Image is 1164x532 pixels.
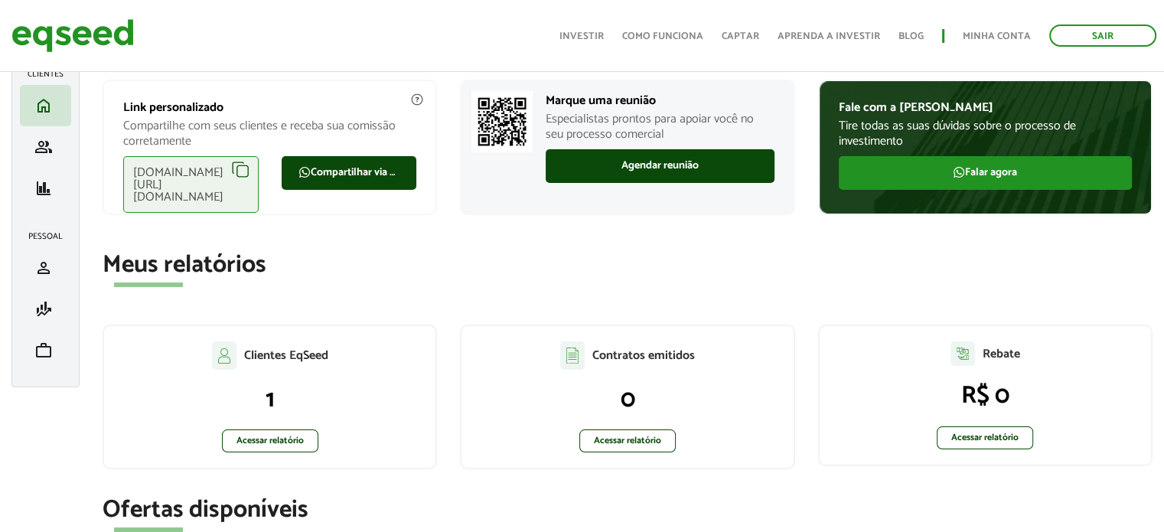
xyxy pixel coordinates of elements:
div: [DOMAIN_NAME][URL][DOMAIN_NAME] [123,156,259,213]
a: Agendar reunião [546,149,774,183]
span: home [34,96,53,115]
p: Compartilhe com seus clientes e receba sua comissão corretamente [123,119,416,148]
p: Contratos emitidos [592,348,695,363]
a: Sair [1049,24,1156,47]
a: Falar agora [839,156,1132,190]
h2: Meus relatórios [103,252,1153,279]
p: R$ 0 [835,381,1136,410]
a: home [24,96,67,115]
a: work [24,341,67,360]
span: finance [34,179,53,197]
li: Minha simulação [20,289,71,330]
span: person [34,259,53,277]
a: Blog [898,31,924,41]
a: person [24,259,67,277]
p: 1 [119,385,420,414]
a: Captar [722,31,759,41]
img: agent-contratos.svg [560,341,585,370]
li: Início [20,85,71,126]
p: Clientes EqSeed [244,348,328,363]
img: Marcar reunião com consultor [471,91,533,152]
img: agent-clientes.svg [212,341,236,369]
img: EqSeed [11,15,134,56]
a: Aprenda a investir [778,31,880,41]
span: work [34,341,53,360]
a: Acessar relatório [222,429,318,452]
a: group [24,138,67,156]
img: FaWhatsapp.svg [298,166,311,178]
h2: Clientes [20,70,71,79]
a: Acessar relatório [937,426,1033,449]
a: Acessar relatório [579,429,676,452]
h2: Pessoal [20,232,71,241]
p: Tire todas as suas dúvidas sobre o processo de investimento [839,119,1132,148]
img: FaWhatsapp.svg [953,166,965,178]
li: Meu perfil [20,247,71,289]
span: group [34,138,53,156]
span: finance_mode [34,300,53,318]
li: Meu portfólio [20,330,71,371]
a: finance [24,179,67,197]
h2: Ofertas disponíveis [103,497,1153,524]
a: Como funciona [622,31,703,41]
a: Compartilhar via WhatsApp [282,156,417,190]
a: finance_mode [24,300,67,318]
li: Investimento assistido [20,126,71,168]
li: Meus relatórios [20,168,71,209]
a: Investir [559,31,604,41]
p: Marque uma reunião [546,93,774,108]
p: Rebate [983,347,1020,361]
p: Especialistas prontos para apoiar você no seu processo comercial [546,112,774,141]
p: Link personalizado [123,100,416,115]
p: Fale com a [PERSON_NAME] [839,100,1132,115]
a: Minha conta [963,31,1031,41]
img: agent-relatorio.svg [950,341,975,366]
p: 0 [477,385,778,414]
img: agent-meulink-info2.svg [410,93,424,106]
